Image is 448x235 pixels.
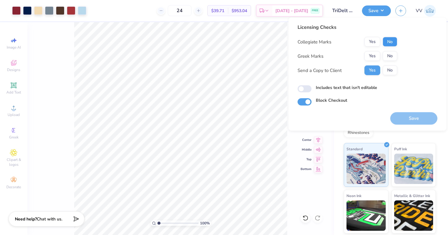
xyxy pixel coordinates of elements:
input: – – [168,5,191,16]
img: Metallic & Glitter Ink [394,200,433,231]
span: Chat with us. [37,216,62,222]
div: Licensing Checks [298,24,397,31]
button: No [383,37,397,47]
span: Greek [9,135,19,140]
button: Yes [364,66,380,75]
label: Block Checkout [316,97,347,104]
div: Rhinestones [344,128,373,138]
strong: Need help? [15,216,37,222]
span: $953.04 [232,8,247,14]
img: Puff Ink [394,154,433,184]
span: Middle [301,148,312,152]
span: Metallic & Glitter Ink [394,192,430,199]
input: Untitled Design [328,5,357,17]
span: Decorate [6,185,21,189]
span: VV [416,7,422,14]
span: [DATE] - [DATE] [275,8,308,14]
img: Via Villanueva [424,5,436,17]
div: Greek Marks [298,53,323,60]
div: Collegiate Marks [298,38,331,45]
img: Neon Ink [346,200,386,231]
span: Neon Ink [346,192,361,199]
button: Yes [364,51,380,61]
span: Clipart & logos [3,157,24,167]
span: Image AI [7,45,21,50]
a: VV [416,5,436,17]
span: Center [301,138,312,142]
img: Standard [346,154,386,184]
span: Upload [8,112,20,117]
button: No [383,51,397,61]
span: Standard [346,146,363,152]
span: FREE [312,9,318,13]
span: 100 % [200,220,210,226]
span: Puff Ink [394,146,407,152]
span: Add Text [6,90,21,95]
div: Send a Copy to Client [298,67,342,74]
button: No [383,66,397,75]
span: Bottom [301,167,312,171]
button: Yes [364,37,380,47]
span: Top [301,157,312,162]
span: Designs [7,67,20,72]
span: $39.71 [211,8,224,14]
button: Save [362,5,391,16]
label: Includes text that isn't editable [316,84,377,91]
